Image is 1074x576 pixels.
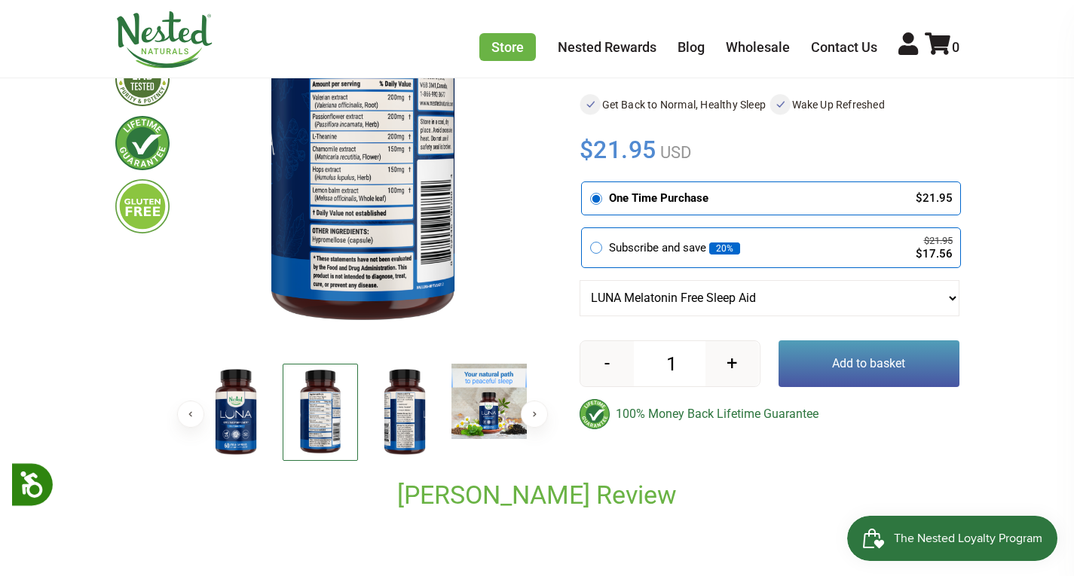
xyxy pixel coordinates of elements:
button: Next [521,401,548,428]
img: LUNA Melatonin Free Sleep Aid [283,364,358,461]
button: Add to basket [779,340,959,387]
img: Nested Naturals [115,11,213,69]
img: LUNA Melatonin Free Sleep Aid [451,364,527,439]
h2: [PERSON_NAME] Review [198,479,877,511]
a: 0 [925,39,959,55]
span: $21.95 [580,133,657,166]
button: - [580,341,634,386]
span: USD [656,143,691,162]
a: Blog [678,39,705,55]
li: Get Back to Normal, Healthy Sleep [580,94,770,115]
img: badge-lifetimeguarantee-color.svg [580,399,610,429]
button: + [705,341,759,386]
a: Contact Us [811,39,877,55]
span: 0 [952,39,959,55]
li: Wake Up Refreshed [770,94,959,115]
div: 100% Money Back Lifetime Guarantee [580,399,959,429]
iframe: Button to open loyalty program pop-up [847,516,1059,561]
img: glutenfree [115,179,170,233]
a: Nested Rewards [558,39,656,55]
a: Store [479,33,536,61]
button: Previous [177,401,204,428]
img: thirdpartytested [115,52,170,106]
img: LUNA Melatonin Free Sleep Aid [367,364,442,462]
img: lifetimeguarantee [115,116,170,170]
a: Wholesale [726,39,790,55]
img: LUNA Melatonin Free Sleep Aid [198,364,274,462]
